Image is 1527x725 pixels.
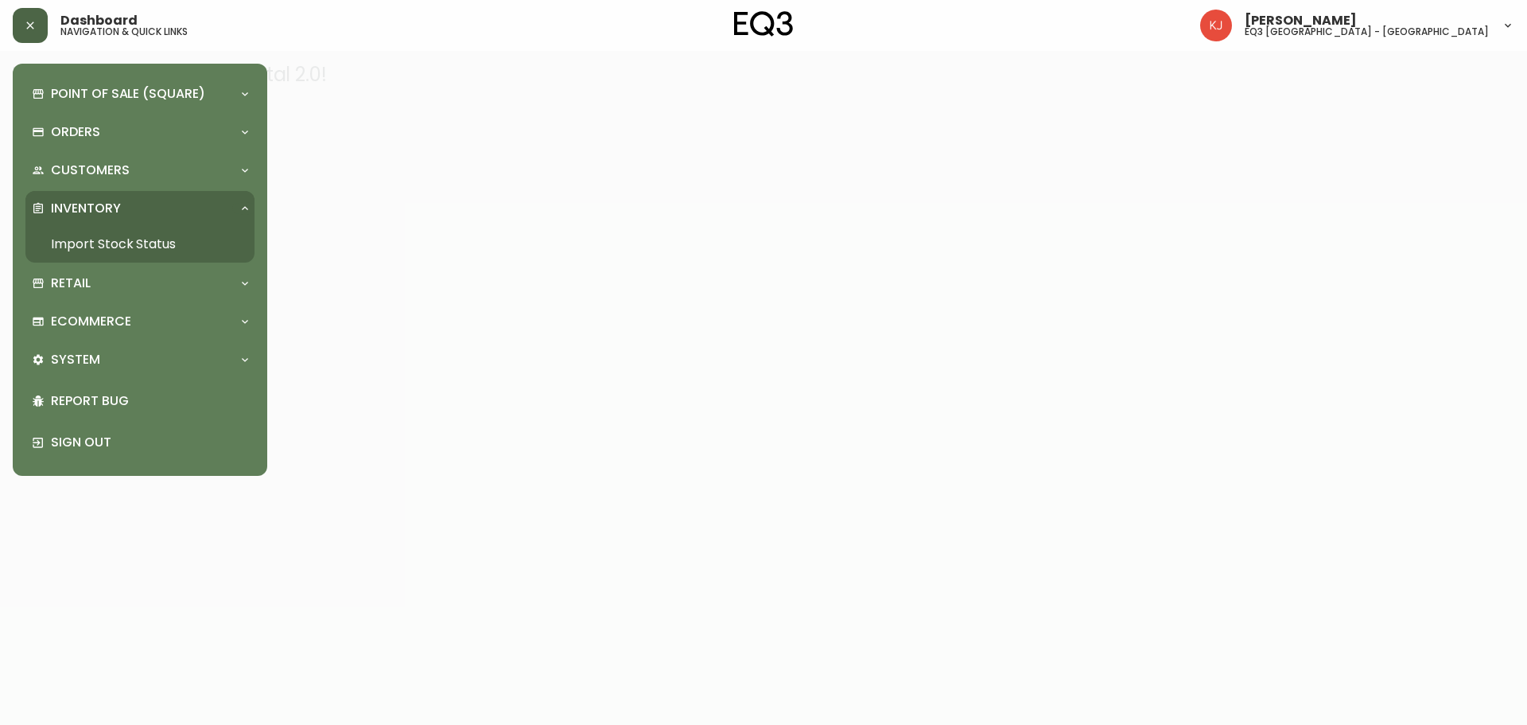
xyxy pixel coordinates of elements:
span: Dashboard [60,14,138,27]
img: 24a625d34e264d2520941288c4a55f8e [1200,10,1232,41]
p: Customers [51,162,130,179]
h5: eq3 [GEOGRAPHIC_DATA] - [GEOGRAPHIC_DATA] [1245,27,1489,37]
a: Import Stock Status [25,226,254,263]
p: Report Bug [51,392,248,410]
p: Orders [51,123,100,141]
div: Report Bug [25,380,254,422]
div: Retail [25,266,254,301]
div: Sign Out [25,422,254,463]
div: Inventory [25,191,254,226]
p: System [51,351,100,368]
p: Inventory [51,200,121,217]
span: [PERSON_NAME] [1245,14,1357,27]
p: Retail [51,275,91,292]
p: Point of Sale (Square) [51,85,205,103]
div: Ecommerce [25,304,254,339]
div: Orders [25,115,254,150]
h5: navigation & quick links [60,27,188,37]
div: Point of Sale (Square) [25,76,254,111]
p: Sign Out [51,434,248,451]
img: logo [734,11,793,37]
div: System [25,342,254,377]
div: Customers [25,153,254,188]
p: Ecommerce [51,313,131,330]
